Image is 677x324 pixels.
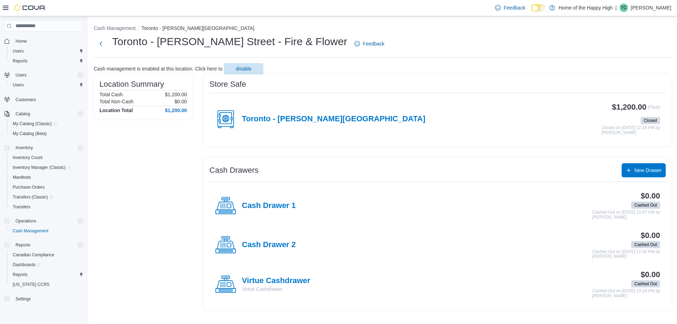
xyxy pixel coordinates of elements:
[13,295,33,303] a: Settings
[631,241,660,248] span: Cashed Out
[7,182,86,192] button: Purchase Orders
[112,35,347,49] h1: Toronto - [PERSON_NAME] Street - Fire & Flower
[242,240,296,250] h4: Cash Drawer 2
[13,71,83,79] span: Users
[13,282,49,287] span: [US_STATE] CCRS
[7,270,86,280] button: Reports
[1,216,86,226] button: Operations
[13,71,29,79] button: Users
[10,163,74,172] a: Inventory Manager (Classic)
[99,92,123,97] h6: Total Cash
[175,99,187,104] p: $0.00
[10,261,44,269] a: Dashboards
[94,37,108,51] button: Next
[141,25,254,31] button: Toronto - [PERSON_NAME][GEOGRAPHIC_DATA]
[7,80,86,90] button: Users
[620,4,628,12] div: Tyler Coke
[10,183,48,191] a: Purchase Orders
[242,115,425,124] h4: Toronto - [PERSON_NAME][GEOGRAPHIC_DATA]
[13,155,43,160] span: Inventory Count
[13,241,83,249] span: Reports
[99,80,164,88] h3: Location Summary
[7,226,86,236] button: Cash Management
[16,72,26,78] span: Users
[16,145,33,151] span: Inventory
[10,47,83,55] span: Users
[10,227,83,235] span: Cash Management
[10,129,50,138] a: My Catalog (Beta)
[10,57,30,65] a: Reports
[10,251,57,259] a: Canadian Compliance
[13,121,57,127] span: My Catalog (Classic)
[13,217,83,225] span: Operations
[1,294,86,304] button: Settings
[4,33,83,322] nav: Complex example
[13,37,30,45] a: Home
[492,1,528,15] a: Feedback
[209,80,246,88] h3: Store Safe
[236,65,251,72] span: disable
[1,36,86,46] button: Home
[10,227,51,235] a: Cash Management
[10,47,26,55] a: Users
[634,202,657,208] span: Cashed Out
[13,48,24,54] span: Users
[94,25,135,31] button: Cash Management
[621,4,627,12] span: TC
[10,153,45,162] a: Inventory Count
[10,81,83,89] span: Users
[99,99,134,104] h6: Total Non-Cash
[13,204,30,210] span: Transfers
[13,110,83,118] span: Catalog
[13,58,28,64] span: Reports
[559,4,612,12] p: Home of the Happy High
[641,270,660,279] h3: $0.00
[13,194,53,200] span: Transfers (Classic)
[7,192,86,202] a: Transfers (Classic)
[13,217,39,225] button: Operations
[7,163,86,172] a: Inventory Manager (Classic)
[99,108,133,113] h4: Location Total
[13,272,28,277] span: Reports
[94,25,671,33] nav: An example of EuiBreadcrumbs
[10,81,26,89] a: Users
[16,111,30,117] span: Catalog
[16,38,27,44] span: Home
[10,261,83,269] span: Dashboards
[1,109,86,119] button: Catalog
[13,143,83,152] span: Inventory
[13,96,39,104] a: Customers
[10,120,83,128] span: My Catalog (Classic)
[10,129,83,138] span: My Catalog (Beta)
[641,117,660,124] span: Closed
[10,163,83,172] span: Inventory Manager (Classic)
[634,281,657,287] span: Cashed Out
[7,250,86,260] button: Canadian Compliance
[634,167,661,174] span: New Drawer
[242,201,296,210] h4: Cash Drawer 1
[7,202,86,212] button: Transfers
[10,251,83,259] span: Canadian Compliance
[592,210,660,220] p: Cashed Out on [DATE] 10:47 PM by [PERSON_NAME]
[7,260,86,270] a: Dashboards
[352,37,387,51] a: Feedback
[641,231,660,240] h3: $0.00
[504,4,525,11] span: Feedback
[10,270,83,279] span: Reports
[13,262,41,268] span: Dashboards
[13,131,47,136] span: My Catalog (Beta)
[14,4,46,11] img: Cova
[1,143,86,153] button: Inventory
[165,92,187,97] p: $1,200.00
[13,82,24,88] span: Users
[1,70,86,80] button: Users
[634,242,657,248] span: Cashed Out
[622,163,666,177] button: New Drawer
[631,4,671,12] p: [PERSON_NAME]
[592,289,660,298] p: Cashed Out on [DATE] 10:18 PM by [PERSON_NAME]
[13,110,33,118] button: Catalog
[592,250,660,259] p: Cashed Out on [DATE] 11:06 PM by [PERSON_NAME]
[16,97,36,103] span: Customers
[13,241,33,249] button: Reports
[641,192,660,200] h3: $0.00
